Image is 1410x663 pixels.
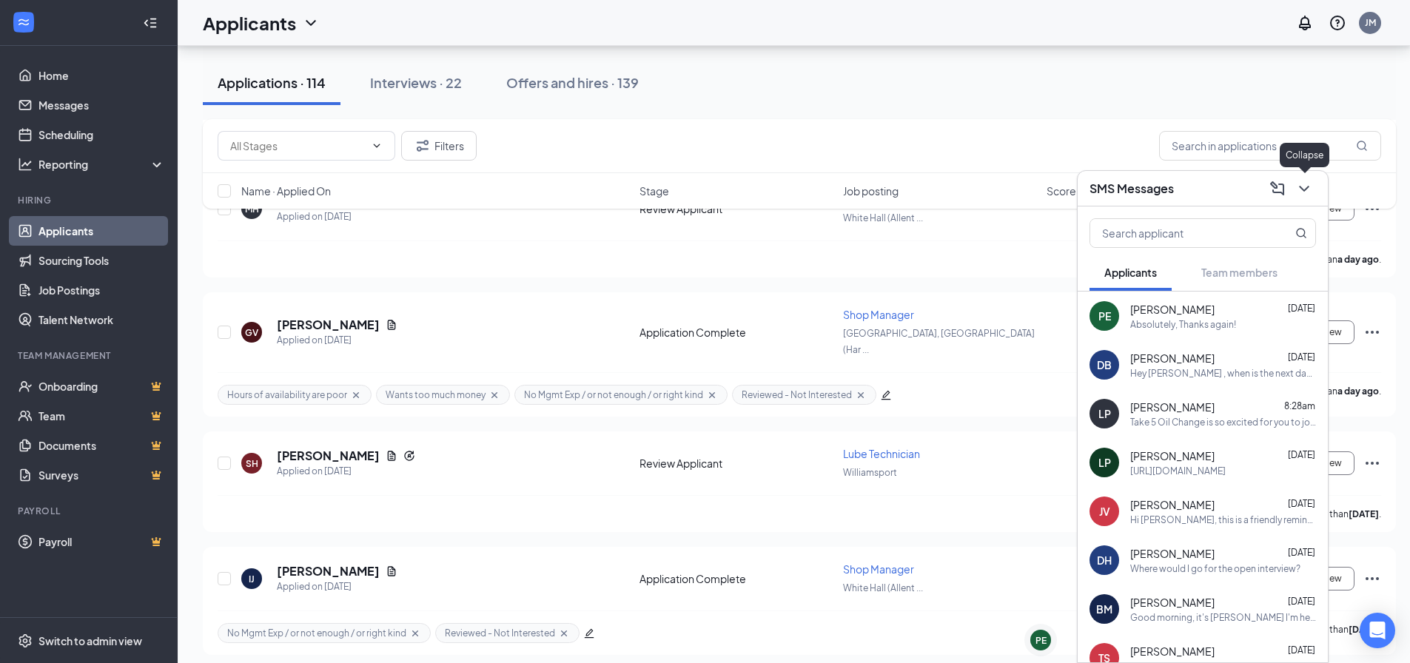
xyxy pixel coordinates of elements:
[1130,367,1316,380] div: Hey [PERSON_NAME] , when is the next day that I work ? It says on the when I work that everyone i...
[1098,406,1111,421] div: LP
[855,389,867,401] svg: Cross
[1090,219,1266,247] input: Search applicant
[1349,624,1379,635] b: [DATE]
[350,389,362,401] svg: Cross
[18,505,162,517] div: Payroll
[277,464,415,479] div: Applied on [DATE]
[1130,400,1215,414] span: [PERSON_NAME]
[1288,498,1315,509] span: [DATE]
[277,579,397,594] div: Applied on [DATE]
[1130,302,1215,317] span: [PERSON_NAME]
[524,388,703,401] span: No Mgmt Exp / or not enough / or right kind
[302,14,320,32] svg: ChevronDown
[843,328,1035,355] span: [GEOGRAPHIC_DATA], [GEOGRAPHIC_DATA] (Har ...
[227,627,406,639] span: No Mgmt Exp / or not enough / or right kind
[227,388,347,401] span: Hours of availability are poor
[881,390,891,400] span: edit
[1130,497,1215,512] span: [PERSON_NAME]
[386,565,397,577] svg: Document
[1130,562,1300,575] div: Where would I go for the open interview?
[445,627,555,639] span: Reviewed - Not Interested
[843,582,923,593] span: White Hall (Allent ...
[639,184,669,198] span: Stage
[1288,645,1315,656] span: [DATE]
[1288,303,1315,314] span: [DATE]
[230,138,365,154] input: All Stages
[1099,504,1110,519] div: JV
[1130,644,1215,659] span: [PERSON_NAME]
[1292,177,1316,201] button: ChevronDown
[401,131,477,161] button: Filter Filters
[414,137,432,155] svg: Filter
[277,563,380,579] h5: [PERSON_NAME]
[38,305,165,334] a: Talent Network
[371,140,383,152] svg: ChevronDown
[1288,449,1315,460] span: [DATE]
[1295,227,1307,239] svg: MagnifyingGlass
[38,460,165,490] a: SurveysCrown
[1130,416,1316,428] div: Take 5 Oil Change is so excited for you to join our team! Do you know anyone else who might be in...
[38,431,165,460] a: DocumentsCrown
[506,73,639,92] div: Offers and hires · 139
[843,447,920,460] span: Lube Technician
[1296,14,1314,32] svg: Notifications
[706,389,718,401] svg: Cross
[1130,351,1215,366] span: [PERSON_NAME]
[1104,266,1157,279] span: Applicants
[241,184,331,198] span: Name · Applied On
[143,16,158,30] svg: Collapse
[843,467,897,478] span: Williamsport
[1201,266,1278,279] span: Team members
[639,571,834,586] div: Application Complete
[1269,180,1286,198] svg: ComposeMessage
[1337,254,1379,265] b: a day ago
[1266,177,1289,201] button: ComposeMessage
[38,633,142,648] div: Switch to admin view
[1130,465,1226,477] div: [URL][DOMAIN_NAME]
[1360,613,1395,648] div: Open Intercom Messenger
[742,388,852,401] span: Reviewed - Not Interested
[16,15,31,30] svg: WorkstreamLogo
[386,388,486,401] span: Wants too much money
[1349,508,1379,519] b: [DATE]
[1130,318,1236,331] div: Absolutely, Thanks again!
[277,317,380,333] h5: [PERSON_NAME]
[370,73,462,92] div: Interviews · 22
[246,457,258,470] div: SH
[1159,131,1381,161] input: Search in applications
[1130,611,1316,624] div: Good morning, it's [PERSON_NAME] I'm here, at the table
[218,73,326,92] div: Applications · 114
[843,184,899,198] span: Job posting
[1363,570,1381,588] svg: Ellipses
[1098,455,1111,470] div: LP
[18,349,162,362] div: Team Management
[1090,181,1174,197] h3: SMS Messages
[245,326,258,339] div: GV
[38,371,165,401] a: OnboardingCrown
[38,275,165,305] a: Job Postings
[639,456,834,471] div: Review Applicant
[1098,309,1111,323] div: PE
[558,627,570,639] svg: Cross
[1284,400,1315,411] span: 8:28am
[1337,386,1379,397] b: a day ago
[386,319,397,331] svg: Document
[38,401,165,431] a: TeamCrown
[1356,140,1368,152] svg: MagnifyingGlass
[843,308,914,321] span: Shop Manager
[386,450,397,462] svg: Document
[38,61,165,90] a: Home
[277,448,380,464] h5: [PERSON_NAME]
[277,333,397,348] div: Applied on [DATE]
[1035,634,1047,647] div: PE
[1288,596,1315,607] span: [DATE]
[18,633,33,648] svg: Settings
[1288,547,1315,558] span: [DATE]
[1130,595,1215,610] span: [PERSON_NAME]
[843,562,914,576] span: Shop Manager
[38,246,165,275] a: Sourcing Tools
[1130,448,1215,463] span: [PERSON_NAME]
[1130,546,1215,561] span: [PERSON_NAME]
[1280,143,1329,167] div: Collapse
[1363,323,1381,341] svg: Ellipses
